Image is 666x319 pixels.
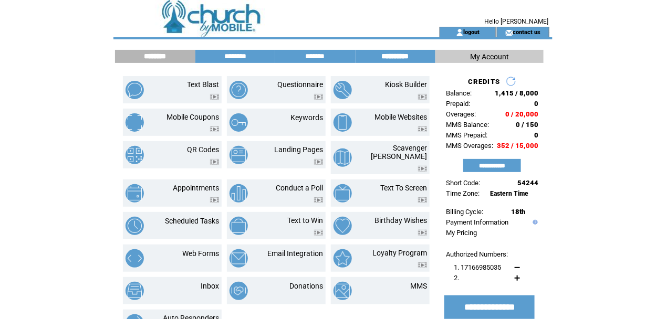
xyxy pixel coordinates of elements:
img: account_icon.gif [456,28,464,37]
span: 18th [511,208,525,216]
a: Inbox [201,282,219,290]
span: MMS Overages: [446,142,493,150]
img: qr-codes.png [126,146,144,164]
span: 0 [534,131,538,139]
a: Loyalty Program [372,249,427,257]
img: inbox.png [126,282,144,300]
img: video.png [210,126,219,132]
img: video.png [210,159,219,165]
a: MMS [410,282,427,290]
a: Questionnaire [277,80,323,89]
img: video.png [314,197,323,203]
a: Text To Screen [380,184,427,192]
img: video.png [210,197,219,203]
img: video.png [314,94,323,100]
img: video.png [314,230,323,236]
img: landing-pages.png [230,146,248,164]
a: Mobile Coupons [166,113,219,121]
span: My Account [470,52,509,61]
span: 0 / 150 [516,121,538,129]
img: video.png [418,197,427,203]
a: Web Forms [182,249,219,258]
span: CREDITS [468,78,500,86]
img: questionnaire.png [230,81,248,99]
span: Overages: [446,110,476,118]
span: Billing Cycle: [446,208,483,216]
img: email-integration.png [230,249,248,268]
a: Mobile Websites [374,113,427,121]
a: My Pricing [446,229,477,237]
img: video.png [210,94,219,100]
span: Balance: [446,89,472,97]
img: mobile-websites.png [334,113,352,132]
a: Text Blast [187,80,219,89]
a: contact us [513,28,541,35]
img: text-blast.png [126,81,144,99]
img: mobile-coupons.png [126,113,144,132]
img: video.png [418,166,427,172]
img: birthday-wishes.png [334,217,352,235]
span: Short Code: [446,179,480,187]
img: video.png [314,159,323,165]
span: MMS Balance: [446,121,489,129]
span: 2. [454,274,459,282]
a: Birthday Wishes [374,216,427,225]
img: kiosk-builder.png [334,81,352,99]
a: Scavenger [PERSON_NAME] [371,144,427,161]
img: donations.png [230,282,248,300]
span: 1. 17166985035 [454,263,501,271]
span: Authorized Numbers: [446,250,508,258]
a: QR Codes [187,145,219,154]
img: loyalty-program.png [334,249,352,268]
img: scavenger-hunt.png [334,148,352,167]
img: video.png [418,262,427,268]
img: video.png [418,126,427,132]
img: video.png [418,230,427,236]
img: video.png [418,94,427,100]
img: contact_us_icon.gif [505,28,513,37]
a: Payment Information [446,218,508,226]
span: 0 [534,100,538,108]
span: 1,415 / 8,000 [495,89,538,97]
span: 0 / 20,000 [505,110,538,118]
img: conduct-a-poll.png [230,184,248,203]
span: Hello [PERSON_NAME] [484,18,548,25]
img: keywords.png [230,113,248,132]
img: scheduled-tasks.png [126,217,144,235]
img: web-forms.png [126,249,144,268]
a: Text to Win [287,216,323,225]
span: Eastern Time [490,190,528,197]
span: 352 / 15,000 [497,142,538,150]
a: Appointments [173,184,219,192]
a: Scheduled Tasks [165,217,219,225]
img: help.gif [530,220,538,225]
a: Conduct a Poll [276,184,323,192]
img: text-to-screen.png [334,184,352,203]
img: appointments.png [126,184,144,203]
span: Time Zone: [446,189,480,197]
a: Landing Pages [274,145,323,154]
span: MMS Prepaid: [446,131,487,139]
a: Kiosk Builder [385,80,427,89]
a: logout [464,28,480,35]
a: Keywords [290,113,323,122]
img: text-to-win.png [230,217,248,235]
a: Donations [289,282,323,290]
span: 54244 [517,179,538,187]
a: Email Integration [267,249,323,258]
span: Prepaid: [446,100,470,108]
img: mms.png [334,282,352,300]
